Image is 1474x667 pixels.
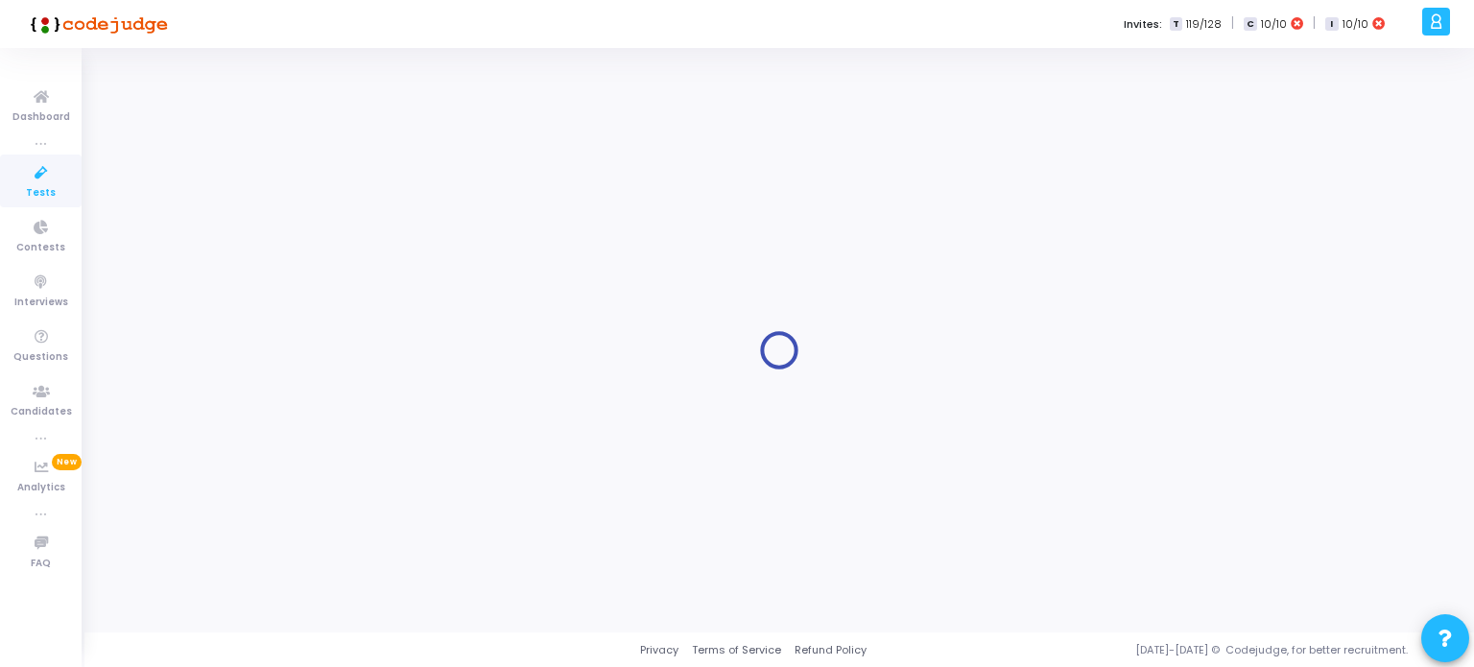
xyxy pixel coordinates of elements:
span: Analytics [17,480,65,496]
span: 119/128 [1186,16,1222,33]
div: [DATE]-[DATE] © Codejudge, for better recruitment. [867,642,1450,658]
img: logo [24,5,168,43]
span: | [1313,13,1316,34]
span: 10/10 [1343,16,1368,33]
a: Terms of Service [692,642,781,658]
span: C [1244,17,1256,32]
label: Invites: [1124,16,1162,33]
span: 10/10 [1261,16,1287,33]
a: Privacy [640,642,678,658]
a: Refund Policy [795,642,867,658]
span: New [52,454,82,470]
span: Candidates [11,404,72,420]
span: Questions [13,349,68,366]
span: I [1325,17,1338,32]
span: Dashboard [12,109,70,126]
span: Tests [26,185,56,202]
span: Contests [16,240,65,256]
span: | [1231,13,1234,34]
span: FAQ [31,556,51,572]
span: Interviews [14,295,68,311]
span: T [1170,17,1182,32]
